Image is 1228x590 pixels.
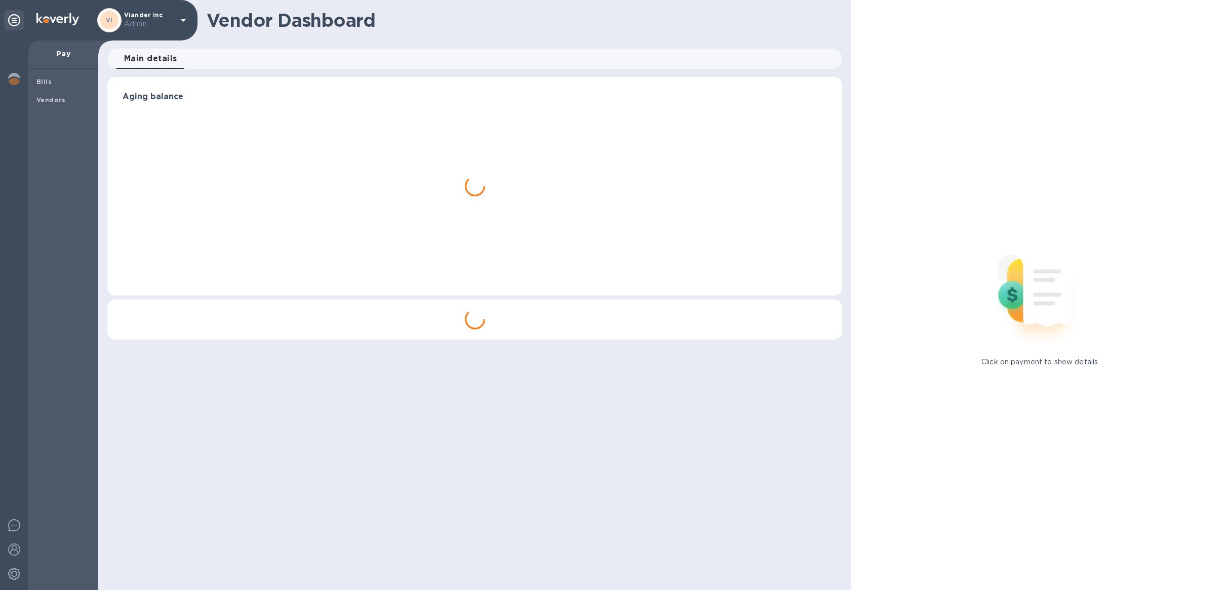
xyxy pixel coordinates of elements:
h3: Aging balance [123,92,827,102]
p: Pay [36,49,90,59]
span: Main details [124,52,177,66]
b: Bills [36,78,52,86]
p: Click on payment to show details [981,357,1098,367]
b: VI [106,16,113,24]
div: Unpin categories [4,10,24,30]
p: Admin [124,19,175,29]
h1: Vendor Dashboard [207,10,835,31]
img: Logo [36,13,79,25]
p: Viander inc [124,12,175,29]
b: Vendors [36,96,66,104]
